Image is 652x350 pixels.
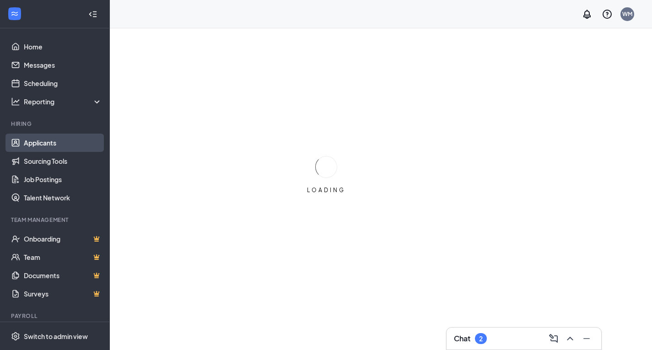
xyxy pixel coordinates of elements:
div: Switch to admin view [24,332,88,341]
svg: Notifications [582,9,593,20]
svg: Analysis [11,97,20,106]
a: TeamCrown [24,248,102,266]
a: Home [24,38,102,56]
svg: WorkstreamLogo [10,9,19,18]
div: WM [622,10,632,18]
svg: ComposeMessage [548,333,559,344]
h3: Chat [454,334,470,344]
a: DocumentsCrown [24,266,102,285]
button: ChevronUp [563,331,577,346]
a: Job Postings [24,170,102,188]
button: ComposeMessage [546,331,561,346]
svg: Collapse [88,10,97,19]
a: Messages [24,56,102,74]
a: SurveysCrown [24,285,102,303]
div: 2 [479,335,483,343]
a: Talent Network [24,188,102,207]
a: Sourcing Tools [24,152,102,170]
svg: QuestionInfo [602,9,613,20]
div: Payroll [11,312,100,320]
div: Reporting [24,97,102,106]
div: LOADING [303,186,349,194]
svg: Minimize [581,333,592,344]
a: OnboardingCrown [24,230,102,248]
button: Minimize [579,331,594,346]
a: Applicants [24,134,102,152]
div: Hiring [11,120,100,128]
svg: ChevronUp [565,333,576,344]
a: Scheduling [24,74,102,92]
div: Team Management [11,216,100,224]
svg: Settings [11,332,20,341]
